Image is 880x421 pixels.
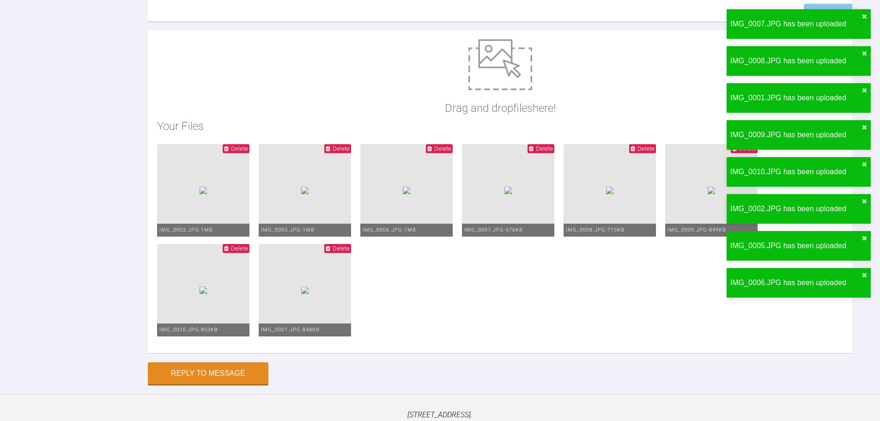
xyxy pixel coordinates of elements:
div: IMG_0005.JPG has been uploaded [730,240,862,252]
p: Drag and drop files here! [445,99,556,117]
div: IMG_0006.JPG has been uploaded [730,277,862,289]
button: close [862,13,867,20]
img: 4fd9cda9-4103-4551-a0dc-c57179b9c582 [200,287,207,294]
span: Delete [536,145,553,152]
span: Delete [231,145,248,152]
img: 17598a79-8783-4525-9f0f-161737c89536 [606,187,613,194]
button: close [862,161,867,168]
img: f0defd8c-cde0-4722-b2a3-bbef17393869 [301,187,309,194]
button: close [862,50,867,57]
span: IMG_0007.JPG - 576KB [464,227,523,233]
div: IMG_0010.JPG has been uploaded [730,166,862,178]
button: close [862,235,867,242]
img: a62eff25-6bb0-4ece-82c5-33302d9c42cb [403,187,410,194]
span: IMG_0008.JPG - 715KB [566,227,625,233]
span: Delete [434,145,451,152]
button: close [862,198,867,205]
span: IMG_0006.JPG - 1MB [363,227,416,233]
div: IMG_0002.JPG has been uploaded [730,203,862,215]
span: IMG_0009.JPG - 849KB [668,227,726,233]
h2: Your Files [157,117,843,135]
button: Reply to Message [148,362,268,384]
img: e3b7f134-818e-43fd-9192-79a72bebde84 [301,287,309,294]
div: IMG_0008.JPG has been uploaded [730,55,862,67]
span: Delete [231,245,248,252]
span: IMG_0005.JPG - 1MB [261,227,315,233]
img: eedd0e7d-b3ec-4a4f-a8f4-ff7bc5e5dfff [708,187,715,194]
img: 562842b8-38f0-4d41-904d-72f7cb530352 [200,187,207,194]
span: Delete [333,145,350,152]
img: 6b909472-136b-4721-b78c-9fa3733723ae [504,187,512,194]
div: IMG_0009.JPG has been uploaded [730,129,862,141]
div: IMG_0001.JPG has been uploaded [730,92,862,104]
button: close [862,124,867,131]
span: IMG_0010.JPG - 853KB [159,327,218,333]
div: IMG_0007.JPG has been uploaded [730,18,862,30]
div: Hide Files [804,4,852,22]
span: Delete [333,245,350,252]
button: close [862,272,867,279]
button: close [862,87,867,94]
span: Delete [637,145,655,152]
span: IMG_0002.JPG - 1MB [159,227,213,233]
span: IMG_0001.JPG - 848KB [261,327,320,333]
